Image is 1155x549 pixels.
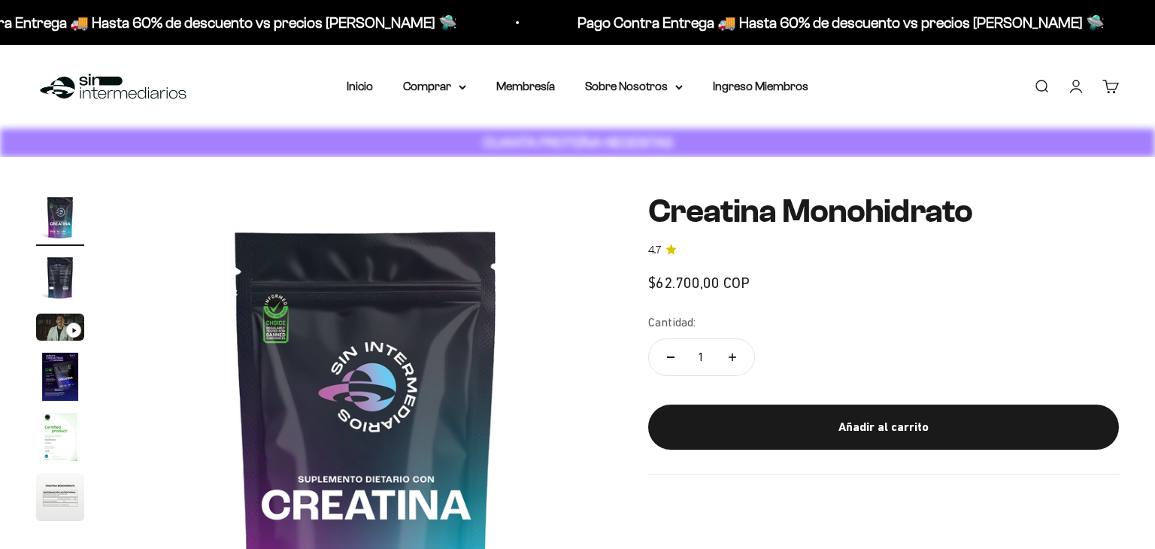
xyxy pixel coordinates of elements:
p: Pago Contra Entrega 🚚 Hasta 60% de descuento vs precios [PERSON_NAME] 🛸 [571,11,1099,35]
button: Ir al artículo 4 [36,353,84,405]
strong: CUANTA PROTEÍNA NECESITAS [483,135,673,150]
a: Ingreso Miembros [713,80,808,93]
button: Aumentar cantidad [711,339,754,375]
button: Reducir cantidad [649,339,693,375]
h1: Creatina Monohidrato [648,193,1119,229]
img: Creatina Monohidrato [36,413,84,461]
button: Ir al artículo 5 [36,413,84,466]
button: Ir al artículo 1 [36,193,84,246]
a: Membresía [496,80,555,93]
summary: Comprar [403,77,466,96]
img: Creatina Monohidrato [36,253,84,302]
img: Creatina Monohidrato [36,353,84,401]
summary: Sobre Nosotros [585,77,683,96]
button: Ir al artículo 6 [36,473,84,526]
a: Inicio [347,80,373,93]
button: Añadir al carrito [648,405,1119,450]
button: Ir al artículo 3 [36,314,84,345]
img: Creatina Monohidrato [36,473,84,521]
a: 4.74.7 de 5.0 estrellas [648,242,1119,259]
div: Añadir al carrito [678,417,1089,437]
label: Cantidad: [648,313,696,332]
span: 4.7 [648,242,661,259]
button: Ir al artículo 2 [36,253,84,306]
img: Creatina Monohidrato [36,193,84,241]
sale-price: $62.700,00 COP [648,271,750,295]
